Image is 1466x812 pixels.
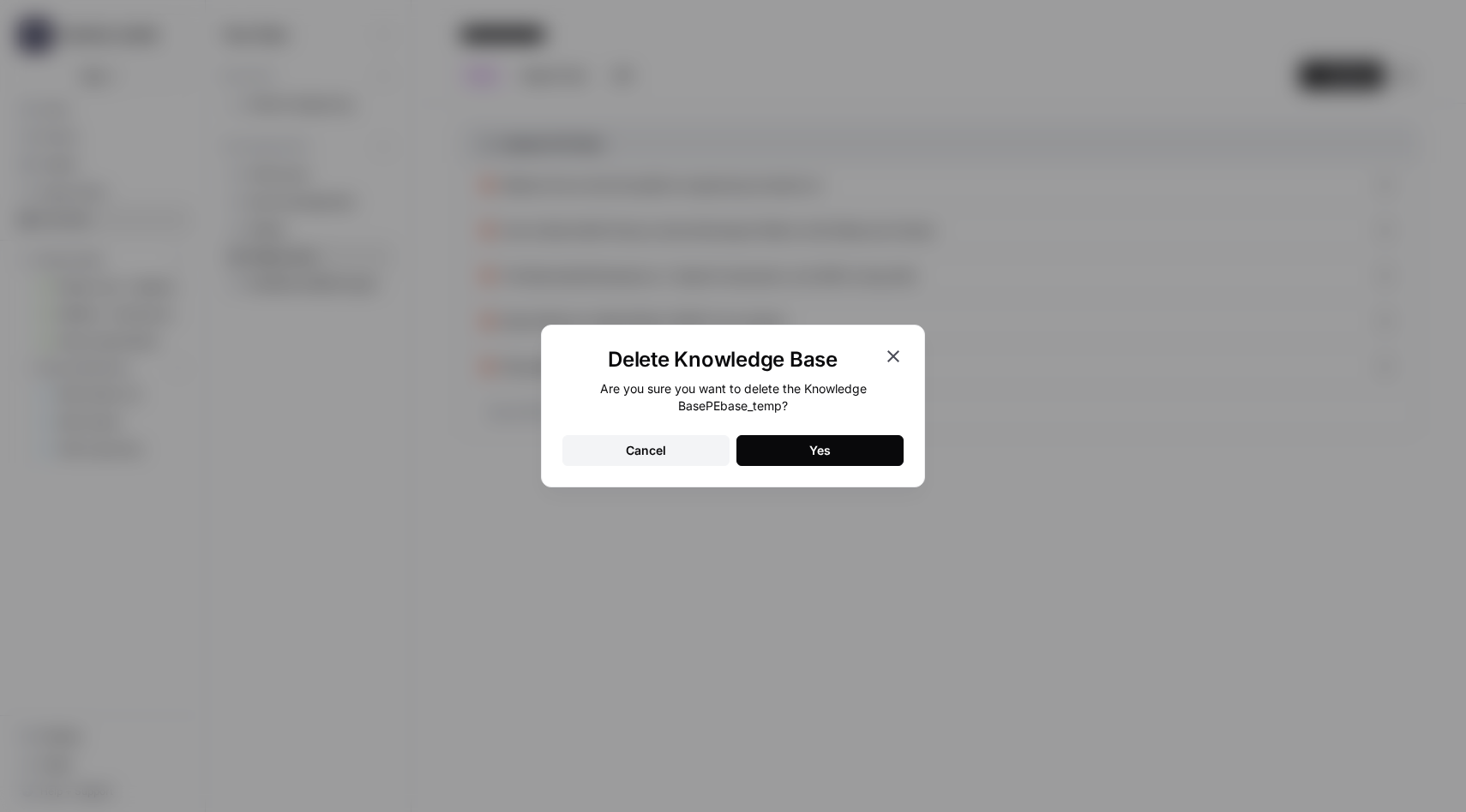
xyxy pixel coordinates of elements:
h1: Delete Knowledge Base [562,346,883,373]
div: Are you sure you want to delete the Knowledge Base PEbase_temp ? [562,380,904,415]
div: Cancel [626,442,666,459]
button: Yes [736,435,904,466]
button: Cancel [562,435,730,466]
div: Yes [809,442,831,459]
